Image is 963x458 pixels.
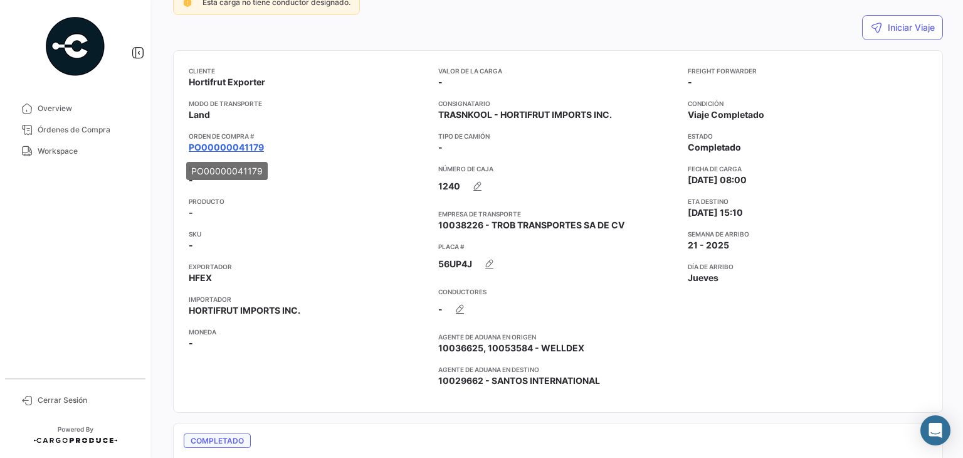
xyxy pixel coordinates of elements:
[688,141,741,154] span: Completado
[38,103,135,114] span: Overview
[189,262,428,272] app-card-info-title: Exportador
[438,209,678,219] app-card-info-title: Empresa de Transporte
[688,239,729,252] span: 21 - 2025
[189,66,428,76] app-card-info-title: Cliente
[438,258,472,270] span: 56UP4J
[438,76,443,88] span: -
[438,180,460,193] span: 1240
[438,303,443,316] span: -
[688,164,927,174] app-card-info-title: Fecha de carga
[688,109,764,121] span: Viaje Completado
[189,196,428,206] app-card-info-title: Producto
[688,99,927,109] app-card-info-title: Condición
[438,242,678,252] app-card-info-title: Placa #
[688,131,927,141] app-card-info-title: Estado
[10,98,140,119] a: Overview
[189,76,265,88] span: Hortifrut Exporter
[438,164,678,174] app-card-info-title: Número de Caja
[38,146,135,157] span: Workspace
[189,109,210,121] span: Land
[189,294,428,304] app-card-info-title: Importador
[688,76,692,88] span: -
[38,124,135,136] span: Órdenes de Compra
[189,206,193,219] span: -
[688,174,747,186] span: [DATE] 08:00
[189,239,193,252] span: -
[189,141,264,154] a: PO00000041179
[438,131,678,141] app-card-info-title: Tipo de Camión
[688,196,927,206] app-card-info-title: ETA Destino
[688,206,743,219] span: [DATE] 15:10
[38,395,135,406] span: Cerrar Sesión
[438,375,600,387] span: 10029662 - SANTOS INTERNATIONAL
[920,415,950,445] div: Abrir Intercom Messenger
[10,119,140,141] a: Órdenes de Compra
[189,327,428,337] app-card-info-title: Moneda
[688,272,718,284] span: Jueves
[186,162,268,180] div: PO00000041179
[189,99,428,109] app-card-info-title: Modo de Transporte
[438,141,443,154] span: -
[438,287,678,297] app-card-info-title: Conductores
[189,337,193,349] span: -
[438,99,678,109] app-card-info-title: Consignatario
[688,66,927,76] app-card-info-title: Freight Forwarder
[189,131,428,141] app-card-info-title: Orden de Compra #
[688,229,927,239] app-card-info-title: Semana de Arribo
[189,164,428,174] app-card-info-title: Referencia #
[438,365,678,375] app-card-info-title: Agente de Aduana en Destino
[189,304,300,317] span: HORTIFRUT IMPORTS INC.
[438,342,584,354] span: 10036625, 10053584 - WELLDEX
[688,262,927,272] app-card-info-title: Día de Arribo
[189,229,428,239] app-card-info-title: SKU
[189,272,212,284] span: HFEX
[438,109,612,121] span: TRASNKOOL - HORTIFRUT IMPORTS INC.
[44,15,107,78] img: powered-by.png
[862,15,943,40] button: Iniciar Viaje
[184,434,251,448] span: Completado
[10,141,140,162] a: Workspace
[438,66,678,76] app-card-info-title: Valor de la Carga
[438,219,624,232] span: 10038226 - TROB TRANSPORTES SA DE CV
[438,332,678,342] app-card-info-title: Agente de Aduana en Origen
